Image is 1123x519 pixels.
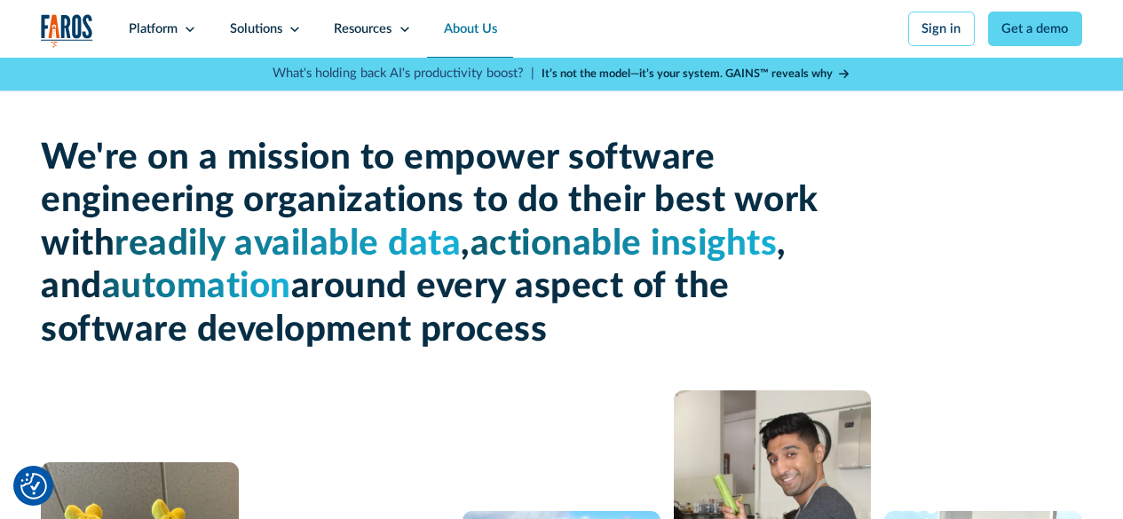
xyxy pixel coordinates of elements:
[273,64,534,83] p: What's holding back AI's productivity boost? |
[542,66,850,83] a: It’s not the model—it’s your system. GAINS™ reveals why
[20,473,47,499] button: Cookie Settings
[41,14,93,48] a: home
[542,68,833,79] strong: It’s not the model—it’s your system. GAINS™ reveals why
[20,473,47,499] img: Revisit consent button
[41,14,93,48] img: Logo of the analytics and reporting company Faros.
[129,20,178,39] div: Platform
[988,12,1082,46] a: Get a demo
[471,226,778,262] span: actionable insights
[908,12,975,46] a: Sign in
[230,20,282,39] div: Solutions
[41,137,822,351] h1: We're on a mission to empower software engineering organizations to do their best work with , , a...
[102,269,291,304] span: automation
[115,226,461,262] span: readily available data
[334,20,391,39] div: Resources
